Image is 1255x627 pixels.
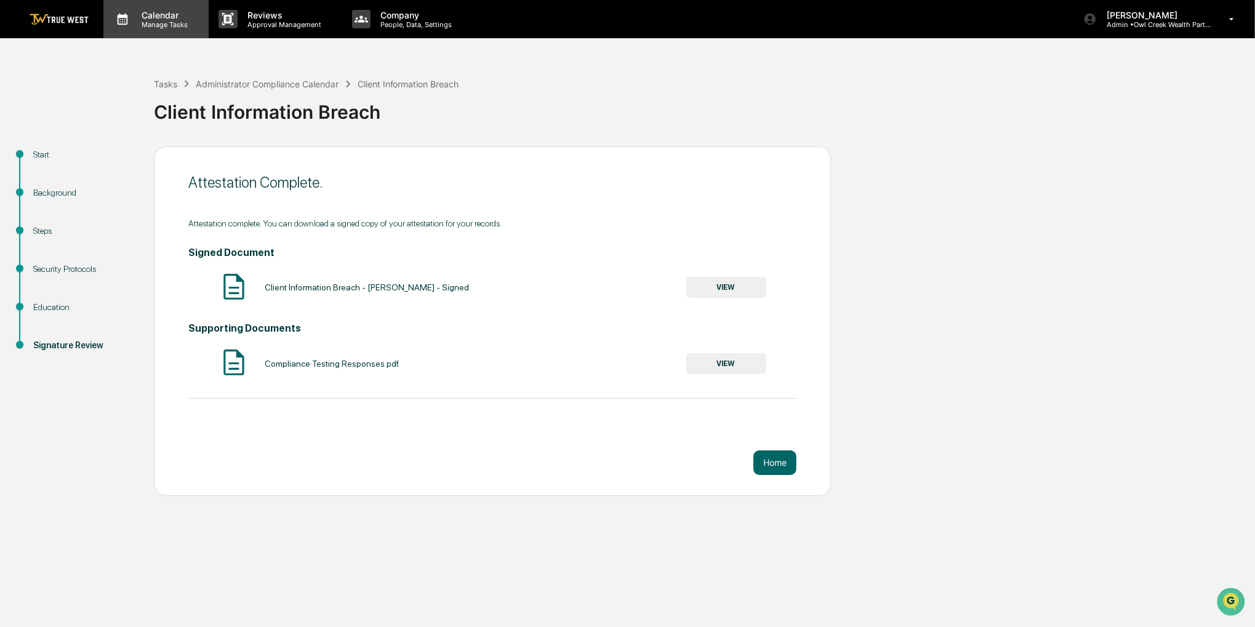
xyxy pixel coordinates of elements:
[154,91,1249,123] div: Client Information Breach
[33,263,134,276] div: Security Protocols
[358,79,459,89] div: Client Information Breach
[102,218,153,230] span: Attestations
[122,271,149,281] span: Pylon
[1097,20,1211,29] p: Admin • Owl Creek Wealth Partners
[132,10,194,20] p: Calendar
[1216,586,1249,620] iframe: Open customer support
[25,241,78,254] span: Data Lookup
[84,213,158,235] a: 🗄️Attestations
[7,236,82,258] a: 🔎Data Lookup
[371,20,458,29] p: People, Data, Settings
[33,301,134,314] div: Education
[33,148,134,161] div: Start
[238,10,327,20] p: Reviews
[238,20,327,29] p: Approval Management
[196,79,339,89] div: Administrator Compliance Calendar
[219,347,249,378] img: Document Icon
[12,219,22,229] div: 🖐️
[102,167,106,177] span: •
[33,339,134,352] div: Signature Review
[12,94,34,116] img: 1746055101610-c473b297-6a78-478c-a979-82029cc54cd1
[7,213,84,235] a: 🖐️Preclearance
[109,167,134,177] span: [DATE]
[33,225,134,238] div: Steps
[191,134,224,148] button: See all
[188,218,796,228] div: Attestation complete. You can download a signed copy of your attestation for your records.
[686,353,766,374] button: VIEW
[188,247,796,258] h4: Signed Document
[209,97,224,112] button: Start new chat
[265,282,469,292] div: Client Information Breach - [PERSON_NAME] - Signed
[12,155,32,175] img: Sigrid Alegria
[26,94,48,116] img: 8933085812038_c878075ebb4cc5468115_72.jpg
[1097,10,1211,20] p: [PERSON_NAME]
[87,271,149,281] a: Powered byPylon
[188,174,796,191] div: Attestation Complete.
[188,322,796,334] h4: Supporting Documents
[89,219,99,229] div: 🗄️
[55,94,202,106] div: Start new chat
[38,167,100,177] span: [PERSON_NAME]
[12,25,224,45] p: How can we help?
[686,277,766,298] button: VIEW
[219,271,249,302] img: Document Icon
[25,218,79,230] span: Preclearance
[753,450,796,475] button: Home
[371,10,458,20] p: Company
[132,20,194,29] p: Manage Tasks
[265,359,399,369] div: Compliance Testing Responses.pdf
[12,136,82,146] div: Past conversations
[154,79,177,89] div: Tasks
[55,106,169,116] div: We're available if you need us!
[30,14,89,25] img: logo
[12,242,22,252] div: 🔎
[33,186,134,199] div: Background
